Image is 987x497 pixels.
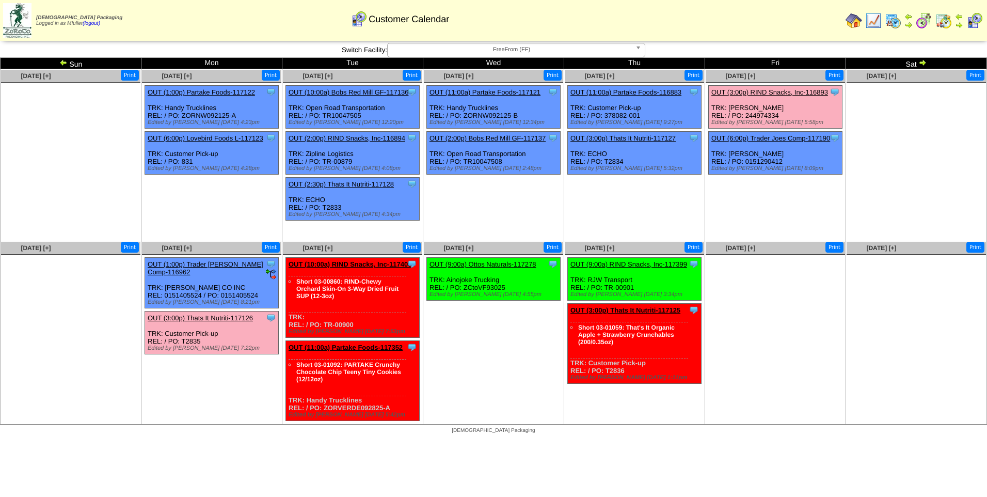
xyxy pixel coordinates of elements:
[59,58,68,67] img: arrowleft.gif
[570,119,701,126] div: Edited by [PERSON_NAME] [DATE] 9:27pm
[866,244,896,252] a: [DATE] [+]
[885,12,901,29] img: calendarprod.gif
[865,12,882,29] img: line_graph.gif
[121,70,139,81] button: Print
[145,132,279,175] div: TRK: Customer Pick-up REL: / PO: 831
[443,244,473,252] a: [DATE] [+]
[162,244,192,252] a: [DATE] [+]
[443,72,473,80] a: [DATE] [+]
[935,12,952,29] img: calendarinout.gif
[289,88,408,96] a: OUT (10:00a) Bobs Red Mill GF-117136
[568,258,702,301] div: TRK: RJW Transport REL: / PO: TR-00901
[148,345,278,351] div: Edited by [PERSON_NAME] [DATE] 7:22pm
[825,242,843,253] button: Print
[711,119,842,126] div: Edited by [PERSON_NAME] [DATE] 5:58pm
[21,72,51,80] a: [DATE] [+]
[289,180,394,188] a: OUT (2:30p) Thats It Nutriti-117128
[145,312,279,354] div: TRK: Customer Pick-up REL: / PO: T2835
[955,21,963,29] img: arrowright.gif
[407,179,417,189] img: Tooltip
[289,165,419,172] div: Edited by [PERSON_NAME] [DATE] 4:08pm
[584,72,614,80] span: [DATE] [+]
[296,278,399,300] a: Short 03-00860: RIND-Chewy Orchard Skin-On 3-Way Dried Fruit SUP (12-3oz)
[570,134,676,142] a: OUT (3:00p) Thats It Nutriti-117127
[145,258,279,308] div: TRK: [PERSON_NAME] CO INC REL: 0151405524 / PO: 0151405524
[36,15,122,21] span: [DEMOGRAPHIC_DATA] Packaging
[121,242,139,253] button: Print
[544,242,562,253] button: Print
[289,134,405,142] a: OUT (2:00p) RIND Snacks, Inc-116894
[689,87,699,97] img: Tooltip
[429,165,560,172] div: Edited by [PERSON_NAME] [DATE] 2:48pm
[564,58,705,69] td: Thu
[286,86,420,129] div: TRK: Open Road Transportation REL: / PO: TR10047505
[570,88,681,96] a: OUT (11:00a) Partake Foods-116883
[830,87,840,97] img: Tooltip
[570,306,680,314] a: OUT (3:00p) Thats It Nutriti-117125
[423,58,564,69] td: Wed
[689,305,699,315] img: Tooltip
[266,87,276,97] img: Tooltip
[684,242,703,253] button: Print
[148,260,263,276] a: OUT (1:00p) Trader [PERSON_NAME] Comp-116962
[966,12,983,29] img: calendarcustomer.gif
[289,260,411,268] a: OUT (10:00a) RIND Snacks, Inc-117400
[544,70,562,81] button: Print
[145,86,279,129] div: TRK: Handy Trucklines REL: / PO: ZORNW092125-A
[709,86,842,129] div: TRK: [PERSON_NAME] REL: / PO: 244974334
[266,313,276,323] img: Tooltip
[286,258,420,338] div: TRK: REL: / PO: TR-00900
[429,134,546,142] a: OUT (2:00p) Bobs Red Mill GF-117137
[286,341,420,421] div: TRK: Handy Trucklines REL: / PO: ZORVERDE092825-A
[266,259,276,269] img: Tooltip
[452,428,535,433] span: [DEMOGRAPHIC_DATA] Packaging
[369,14,449,25] span: Customer Calendar
[705,58,846,69] td: Fri
[725,72,755,80] a: [DATE] [+]
[725,244,755,252] a: [DATE] [+]
[296,361,401,383] a: Short 03-01092: PARTAKE Crunchy Chocolate Chip Teeny Tiny Cookies (12/12oz)
[83,21,100,26] a: (logout)
[548,87,558,97] img: Tooltip
[351,11,367,27] img: calendarcustomer.gif
[162,72,192,80] span: [DATE] [+]
[825,70,843,81] button: Print
[403,70,421,81] button: Print
[21,244,51,252] a: [DATE] [+]
[570,165,701,172] div: Edited by [PERSON_NAME] [DATE] 5:32pm
[866,72,896,80] span: [DATE] [+]
[846,12,862,29] img: home.gif
[262,70,280,81] button: Print
[289,211,419,218] div: Edited by [PERSON_NAME] [DATE] 4:34pm
[689,259,699,269] img: Tooltip
[407,87,417,97] img: Tooltip
[148,119,278,126] div: Edited by [PERSON_NAME] [DATE] 4:23pm
[584,244,614,252] span: [DATE] [+]
[289,329,419,335] div: Edited by [PERSON_NAME] [DATE] 7:53pm
[429,291,560,298] div: Edited by [PERSON_NAME] [DATE] 4:55pm
[289,412,419,418] div: Edited by [PERSON_NAME] [DATE] 5:42pm
[407,133,417,143] img: Tooltip
[568,86,702,129] div: TRK: Customer Pick-up REL: / PO: 378082-001
[1,58,141,69] td: Sun
[266,269,276,279] img: EDI
[427,258,561,301] div: TRK: Ainojoke Trucking REL: / PO: ZCtoVF93025
[846,58,987,69] td: Sat
[286,132,420,175] div: TRK: Zipline Logistics REL: / PO: TR-00879
[904,12,913,21] img: arrowleft.gif
[262,242,280,253] button: Print
[427,132,561,175] div: TRK: Open Road Transportation REL: / PO: TR10047508
[548,259,558,269] img: Tooltip
[578,324,675,346] a: Short 03-01059: That's It Organic Apple + Strawberry Crunchables (200/0.35oz)
[141,58,282,69] td: Mon
[303,244,332,252] span: [DATE] [+]
[570,260,687,268] a: OUT (9:00a) RIND Snacks, Inc-117399
[918,58,927,67] img: arrowright.gif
